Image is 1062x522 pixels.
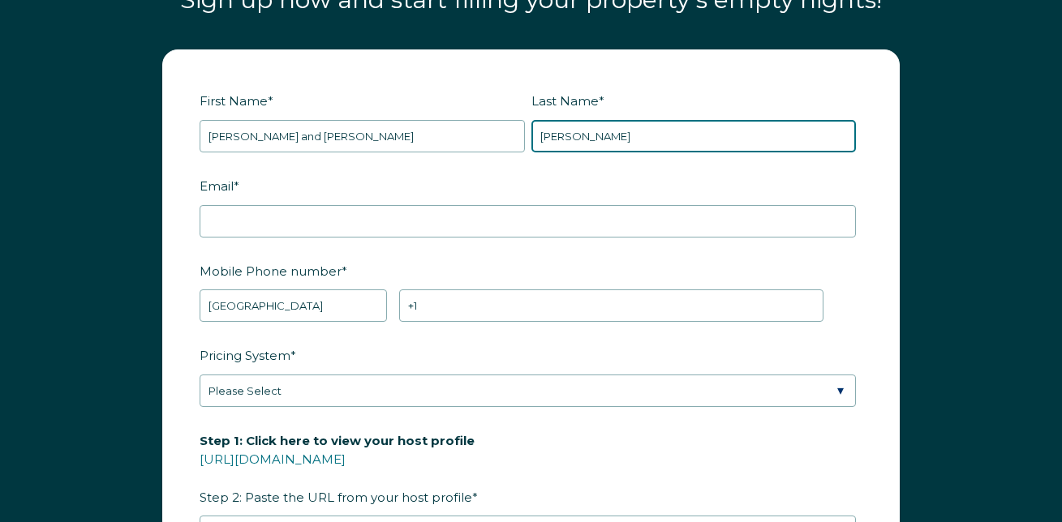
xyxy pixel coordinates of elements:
span: Email [200,173,234,199]
a: [URL][DOMAIN_NAME] [200,451,346,467]
span: Pricing System [200,343,290,368]
span: Mobile Phone number [200,259,342,284]
span: Last Name [531,88,599,113]
span: Step 1: Click here to view your host profile [200,428,475,453]
span: First Name [200,88,268,113]
span: Step 2: Paste the URL from your host profile [200,428,475,510]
